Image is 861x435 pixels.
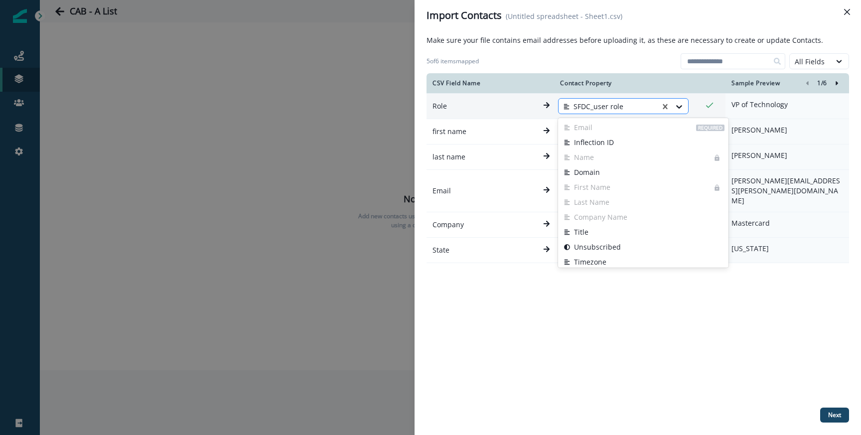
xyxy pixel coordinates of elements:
[427,8,502,23] p: Import Contacts
[731,176,843,206] p: [PERSON_NAME][EMAIL_ADDRESS][PERSON_NAME][DOMAIN_NAME]
[801,77,813,89] button: left-icon
[696,125,724,131] span: Required
[558,135,728,150] button: Inflection ID
[731,150,843,160] p: [PERSON_NAME]
[817,79,827,87] p: 1 / 6
[831,77,843,89] button: Right-forward-icon
[506,11,622,21] p: (Untitled spreadsheet - Sheet1.csv)
[558,150,728,165] button: Name
[558,240,728,255] button: Unsubscribed
[731,218,843,228] p: Mastercard
[427,123,539,141] p: first name
[427,216,539,234] p: Company
[558,165,728,180] button: Domain
[731,125,843,135] p: [PERSON_NAME]
[839,4,855,20] button: Close
[558,255,728,270] button: Timezone
[558,120,728,135] button: EmailRequired
[558,180,728,195] button: First Name
[795,56,826,67] div: All Fields
[731,79,780,87] p: Sample Preview
[558,195,728,210] button: Last Name
[828,412,841,419] p: Next
[427,148,539,166] p: last name
[432,79,533,87] div: CSV Field Name
[427,241,539,259] p: State
[560,79,612,87] p: Contact Property
[558,210,728,225] button: Company Name
[820,408,849,423] button: Next
[427,97,539,115] p: Role
[427,182,539,200] p: Email
[731,100,843,110] p: VP of Technology
[427,35,823,45] p: Make sure your file contains email addresses before uploading it, as these are necessary to creat...
[427,57,479,66] p: 5 of 6 items mapped
[558,225,728,240] button: Title
[731,244,843,254] p: [US_STATE]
